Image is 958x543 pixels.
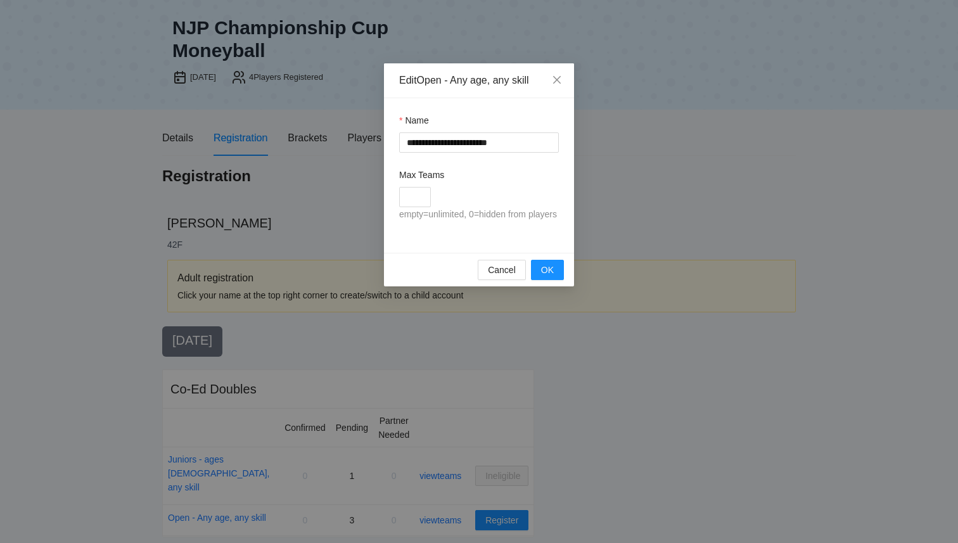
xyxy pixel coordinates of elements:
[399,73,559,87] div: Edit Open - Any age, any skill
[552,75,562,85] span: close
[399,168,444,182] label: Max Teams
[541,263,554,277] span: OK
[531,260,564,280] button: OK
[540,63,574,98] button: Close
[399,113,429,127] label: Name
[478,260,526,280] button: Cancel
[488,263,516,277] span: Cancel
[399,132,559,153] input: Name
[399,187,431,207] input: Max Teams
[399,207,559,222] div: empty=unlimited, 0=hidden from players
